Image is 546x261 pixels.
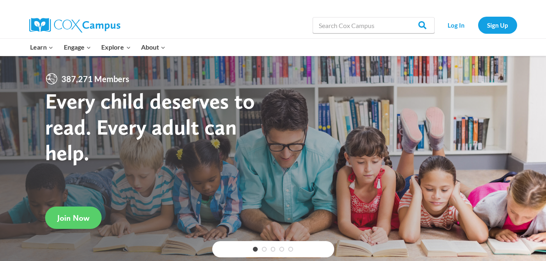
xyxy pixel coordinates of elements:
a: 5 [288,247,293,252]
nav: Secondary Navigation [439,17,517,33]
span: Engage [64,42,91,52]
span: Learn [30,42,53,52]
a: Join Now [45,207,102,229]
img: Cox Campus [29,18,120,33]
a: 1 [253,247,258,252]
span: Join Now [57,213,89,223]
a: 4 [279,247,284,252]
a: 3 [271,247,276,252]
a: Sign Up [478,17,517,33]
span: 387,271 Members [58,72,133,85]
nav: Primary Navigation [25,39,171,56]
strong: Every child deserves to read. Every adult can help. [45,88,255,165]
a: Log In [439,17,474,33]
a: 2 [262,247,267,252]
input: Search Cox Campus [313,17,435,33]
span: Explore [101,42,131,52]
span: About [141,42,165,52]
